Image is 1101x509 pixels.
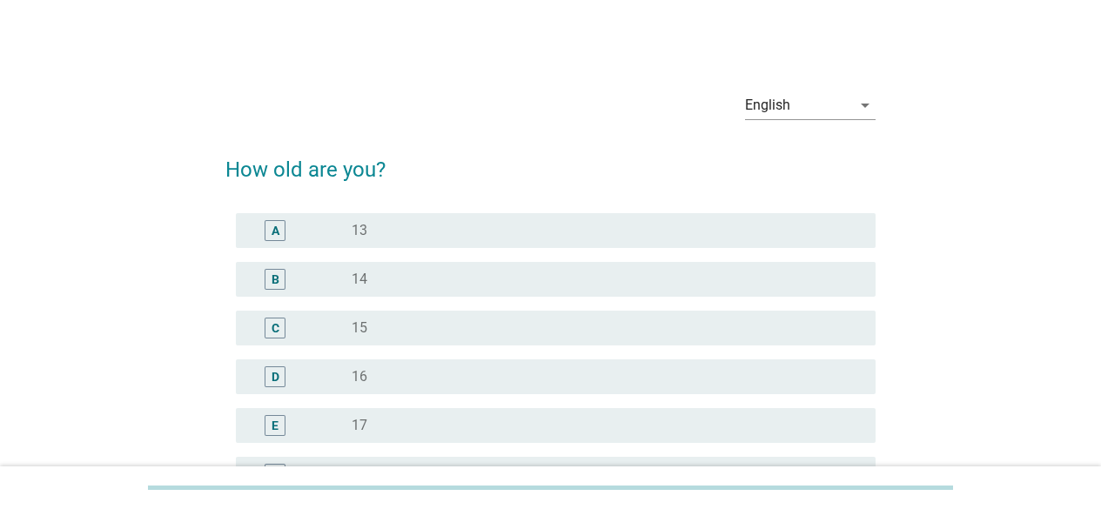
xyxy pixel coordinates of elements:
[352,222,367,239] label: 13
[272,270,279,288] div: B
[352,465,367,483] label: 18
[352,319,367,337] label: 15
[272,318,279,337] div: C
[225,137,876,185] h2: How old are you?
[855,95,876,116] i: arrow_drop_down
[352,368,367,385] label: 16
[272,367,279,385] div: D
[745,97,790,113] div: English
[352,271,367,288] label: 14
[352,417,367,434] label: 17
[272,416,279,434] div: E
[272,465,279,483] div: F
[272,221,279,239] div: A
